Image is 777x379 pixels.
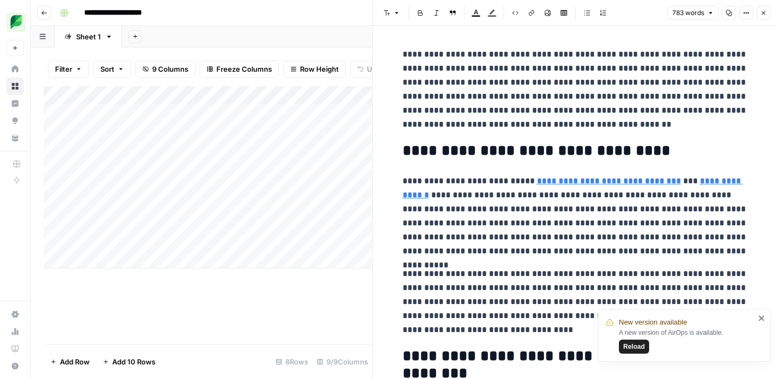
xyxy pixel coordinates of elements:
button: 783 words [667,6,719,20]
span: Add Row [60,356,90,367]
span: Add 10 Rows [112,356,155,367]
span: 783 words [672,8,704,18]
a: Usage [6,323,24,340]
div: Sheet 1 [76,31,101,42]
span: Freeze Columns [216,64,272,74]
button: close [758,314,766,322]
a: Insights [6,95,24,112]
span: Row Height [300,64,339,74]
a: Browse [6,78,24,95]
button: Workspace: SproutSocial [6,9,24,36]
button: Freeze Columns [200,60,279,78]
a: Sheet 1 [55,26,122,47]
div: 9/9 Columns [312,353,372,370]
span: 9 Columns [152,64,188,74]
button: Help + Support [6,357,24,375]
button: Add 10 Rows [96,353,162,370]
a: Settings [6,306,24,323]
span: Filter [55,64,72,74]
button: Row Height [283,60,346,78]
div: 8 Rows [271,353,312,370]
button: Add Row [44,353,96,370]
span: Sort [100,64,114,74]
span: Reload [623,342,645,352]
a: Home [6,60,24,78]
button: Filter [48,60,89,78]
span: New version available [619,317,687,328]
img: SproutSocial Logo [6,12,26,32]
span: Undo [367,64,385,74]
button: 9 Columns [135,60,195,78]
button: Sort [93,60,131,78]
button: Undo [350,60,392,78]
a: Your Data [6,129,24,147]
a: Opportunities [6,112,24,129]
div: A new version of AirOps is available. [619,328,755,354]
a: Learning Hub [6,340,24,357]
button: Reload [619,340,649,354]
